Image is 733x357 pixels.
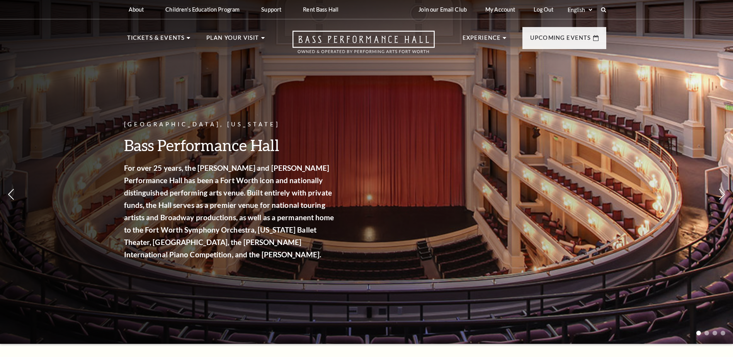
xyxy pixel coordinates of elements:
p: Support [261,6,281,13]
h3: Bass Performance Hall [124,135,337,155]
p: Plan Your Visit [206,33,259,47]
p: Children's Education Program [165,6,240,13]
p: Upcoming Events [530,33,591,47]
p: Rent Bass Hall [303,6,338,13]
strong: For over 25 years, the [PERSON_NAME] and [PERSON_NAME] Performance Hall has been a Fort Worth ico... [124,163,334,259]
p: About [129,6,144,13]
p: [GEOGRAPHIC_DATA], [US_STATE] [124,120,337,129]
p: Tickets & Events [127,33,185,47]
p: Experience [463,33,501,47]
select: Select: [566,6,594,14]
